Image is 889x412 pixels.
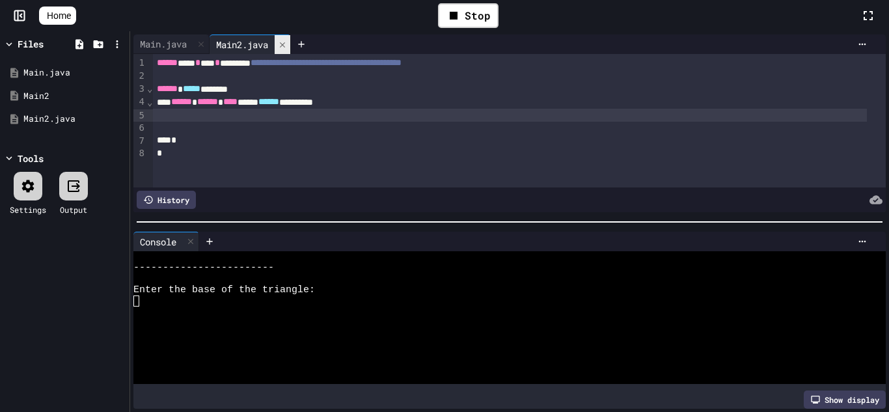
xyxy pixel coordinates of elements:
div: Main2.java [210,38,275,51]
div: Main2 [23,90,125,103]
span: Fold line [146,97,153,107]
div: 2 [133,70,146,83]
div: Console [133,232,199,251]
div: 4 [133,96,146,109]
div: Stop [438,3,499,28]
div: Main2.java [23,113,125,126]
div: Show display [804,391,886,409]
div: Settings [10,204,46,215]
span: Fold line [146,83,153,94]
div: 3 [133,83,146,96]
a: Home [39,7,76,25]
div: Main.java [133,34,210,54]
div: Files [18,37,44,51]
div: Output [60,204,87,215]
div: Main.java [133,37,193,51]
div: 1 [133,57,146,70]
div: 5 [133,109,146,122]
div: 6 [133,122,146,135]
div: History [137,191,196,209]
span: Enter the base of the triangle: [133,284,315,295]
div: Main2.java [210,34,291,54]
div: Tools [18,152,44,165]
span: ------------------------ [133,262,274,273]
div: Main.java [23,66,125,79]
div: Console [133,235,183,249]
div: 8 [133,147,146,160]
div: 7 [133,135,146,148]
span: Home [47,9,71,22]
